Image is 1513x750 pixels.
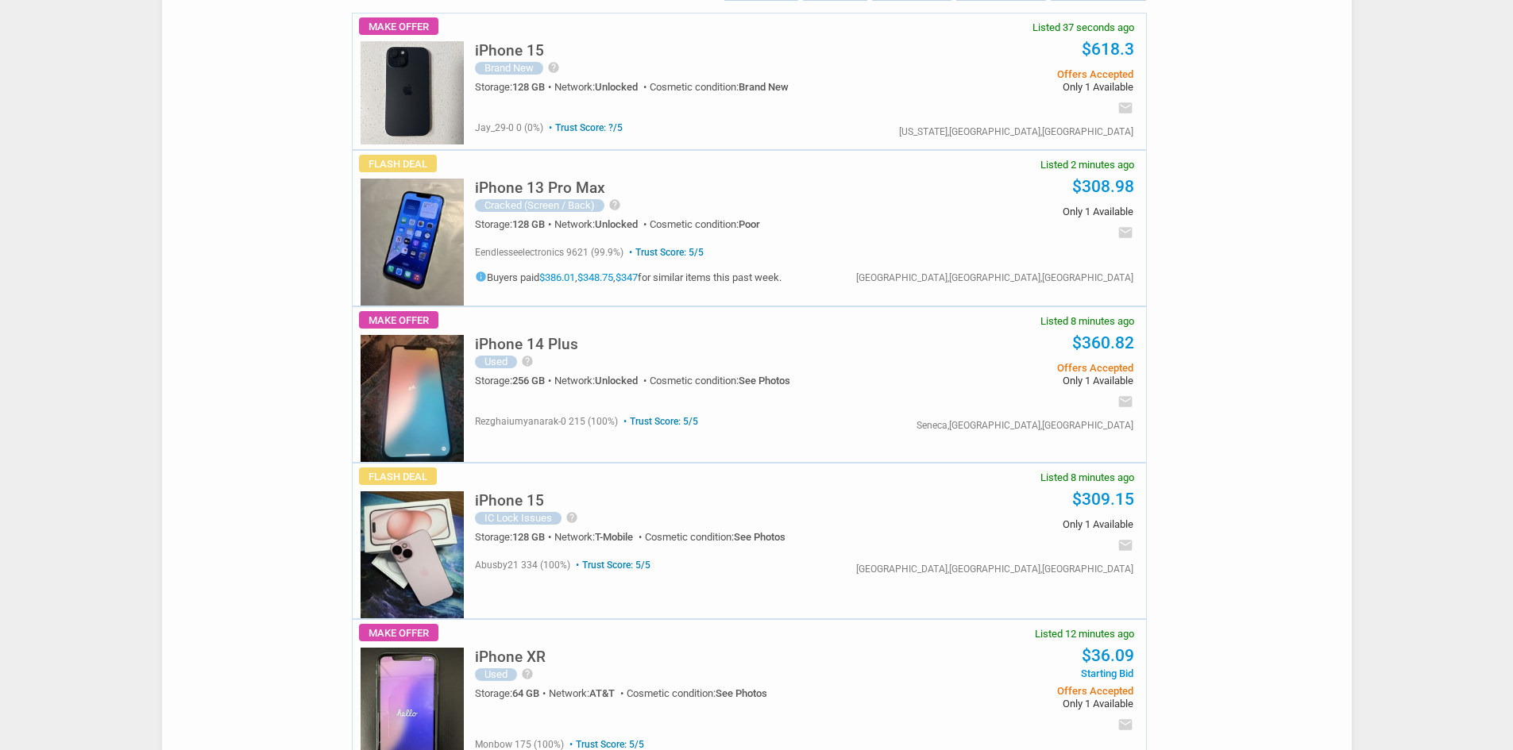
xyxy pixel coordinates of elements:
i: email [1117,100,1133,116]
div: Network: [554,375,650,386]
span: eendlesseelectronics 9621 (99.9%) [475,247,623,258]
div: Cosmetic condition: [645,532,785,542]
span: Listed 2 minutes ago [1040,160,1134,170]
div: Storage: [475,688,549,698]
span: Only 1 Available [894,519,1133,529]
div: Used [475,356,517,368]
span: Only 1 Available [894,698,1133,709]
span: Trust Score: ?/5 [546,122,623,133]
span: Only 1 Available [894,206,1133,217]
span: Listed 37 seconds ago [1032,22,1134,33]
a: $386.01 [539,271,575,283]
img: s-l225.jpg [361,491,464,618]
a: $360.82 [1072,333,1134,352]
i: help [521,355,534,367]
div: Network: [554,219,650,229]
span: Trust Score: 5/5 [626,247,704,258]
div: Seneca,[GEOGRAPHIC_DATA],[GEOGRAPHIC_DATA] [917,421,1133,430]
a: iPhone 15 [475,46,544,58]
div: [GEOGRAPHIC_DATA],[GEOGRAPHIC_DATA],[GEOGRAPHIC_DATA] [856,564,1133,574]
span: Make Offer [359,311,438,329]
a: iPhone 13 Pro Max [475,183,605,195]
h5: iPhone 15 [475,43,544,58]
span: Only 1 Available [894,375,1133,386]
a: $347 [616,271,638,283]
i: email [1117,225,1133,240]
a: $618.3 [1082,40,1134,59]
span: abusby21 334 (100%) [475,560,570,571]
span: jay_29-0 0 (0%) [475,122,543,133]
img: s-l225.jpg [361,41,464,144]
i: help [565,511,578,524]
i: email [1117,537,1133,553]
span: See Photos [716,687,767,699]
span: 256 GB [512,375,545,387]
div: Cosmetic condition: [627,688,767,698]
span: Make Offer [359,624,438,641]
div: [GEOGRAPHIC_DATA],[GEOGRAPHIC_DATA],[GEOGRAPHIC_DATA] [856,273,1133,283]
div: Network: [554,82,650,92]
a: iPhone 15 [475,496,544,508]
span: Listed 8 minutes ago [1040,472,1134,483]
div: Used [475,668,517,681]
i: email [1117,717,1133,733]
div: Cosmetic condition: [650,375,790,386]
span: 64 GB [512,687,539,699]
span: Unlocked [595,218,638,230]
span: Offers Accepted [894,686,1133,696]
div: Cosmetic condition: [650,219,760,229]
span: T-Mobile [595,531,633,543]
span: monbow 175 (100%) [475,739,564,750]
h5: iPhone 14 Plus [475,337,578,352]
div: [US_STATE],[GEOGRAPHIC_DATA],[GEOGRAPHIC_DATA] [899,127,1133,137]
span: Starting Bid [894,668,1133,679]
div: Storage: [475,82,554,92]
span: AT&T [589,687,615,699]
span: Offers Accepted [894,69,1133,79]
a: iPhone 14 Plus [475,340,578,352]
div: Storage: [475,219,554,229]
span: Trust Score: 5/5 [573,560,650,571]
span: Only 1 Available [894,82,1133,92]
div: Storage: [475,532,554,542]
span: 128 GB [512,81,545,93]
i: help [547,61,560,74]
img: s-l225.jpg [361,335,464,462]
a: $348.75 [577,271,613,283]
div: Storage: [475,375,554,386]
a: $309.15 [1072,490,1134,509]
span: 128 GB [512,531,545,543]
i: help [608,198,621,211]
div: IC Lock Issues [475,512,562,525]
span: See Photos [734,531,785,543]
div: Network: [554,532,645,542]
span: Listed 8 minutes ago [1040,316,1134,326]
img: s-l225.jpg [361,179,464,306]
i: email [1117,394,1133,410]
span: Trust Score: 5/5 [620,416,698,427]
div: Network: [549,688,627,698]
span: Offers Accepted [894,363,1133,373]
i: info [475,271,487,283]
span: Listed 12 minutes ago [1035,629,1134,639]
h5: iPhone 15 [475,493,544,508]
div: Brand New [475,62,543,75]
a: $308.98 [1072,177,1134,196]
div: Cosmetic condition: [650,82,789,92]
h5: iPhone 13 Pro Max [475,180,605,195]
span: See Photos [739,375,790,387]
span: 128 GB [512,218,545,230]
a: $36.09 [1082,646,1134,665]
h5: Buyers paid , , for similar items this past week. [475,271,782,283]
span: Brand New [739,81,789,93]
span: Poor [739,218,760,230]
a: iPhone XR [475,652,546,664]
h5: iPhone XR [475,649,546,664]
span: rezghaiumyanarak-0 215 (100%) [475,416,618,427]
span: Make Offer [359,17,438,35]
span: Unlocked [595,375,638,387]
span: Unlocked [595,81,638,93]
span: Flash Deal [359,467,437,485]
span: Trust Score: 5/5 [566,739,644,750]
i: help [521,667,534,680]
